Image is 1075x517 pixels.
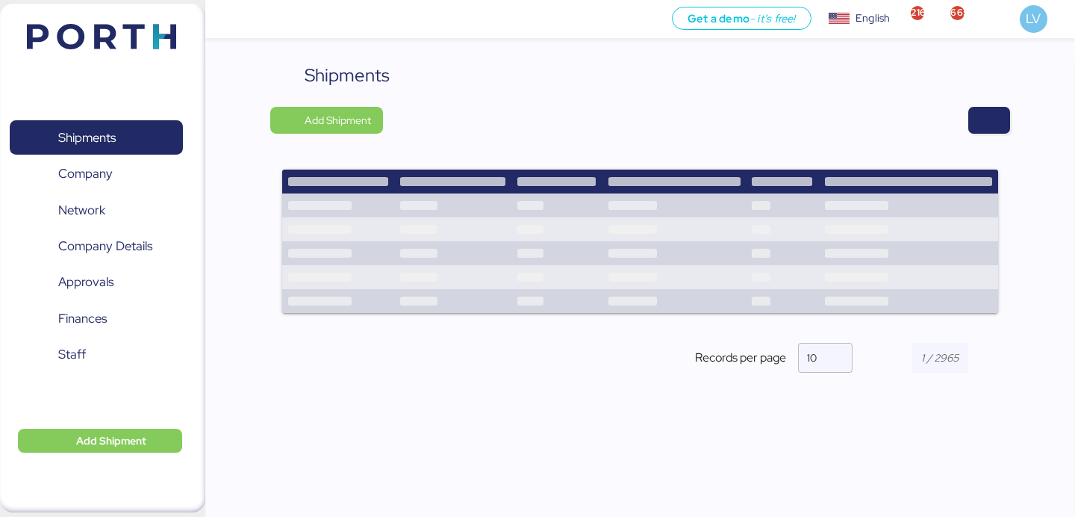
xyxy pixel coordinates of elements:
[10,265,183,300] a: Approvals
[10,229,183,264] a: Company Details
[10,302,183,336] a: Finances
[1026,9,1041,28] span: LV
[214,7,240,32] button: Menu
[58,127,116,149] span: Shipments
[58,308,107,329] span: Finances
[695,349,786,367] span: Records per page
[10,120,183,155] a: Shipments
[305,62,390,89] div: Shipments
[58,344,86,365] span: Staff
[270,107,383,134] button: Add Shipment
[912,343,968,373] input: 1 / 2965
[58,163,113,185] span: Company
[58,199,105,221] span: Network
[10,157,183,191] a: Company
[10,338,183,372] a: Staff
[58,235,152,257] span: Company Details
[807,351,817,365] span: 10
[305,111,371,129] span: Add Shipment
[76,432,146,450] span: Add Shipment
[18,429,182,453] button: Add Shipment
[10,193,183,227] a: Network
[856,10,890,26] div: English
[58,271,113,293] span: Approvals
